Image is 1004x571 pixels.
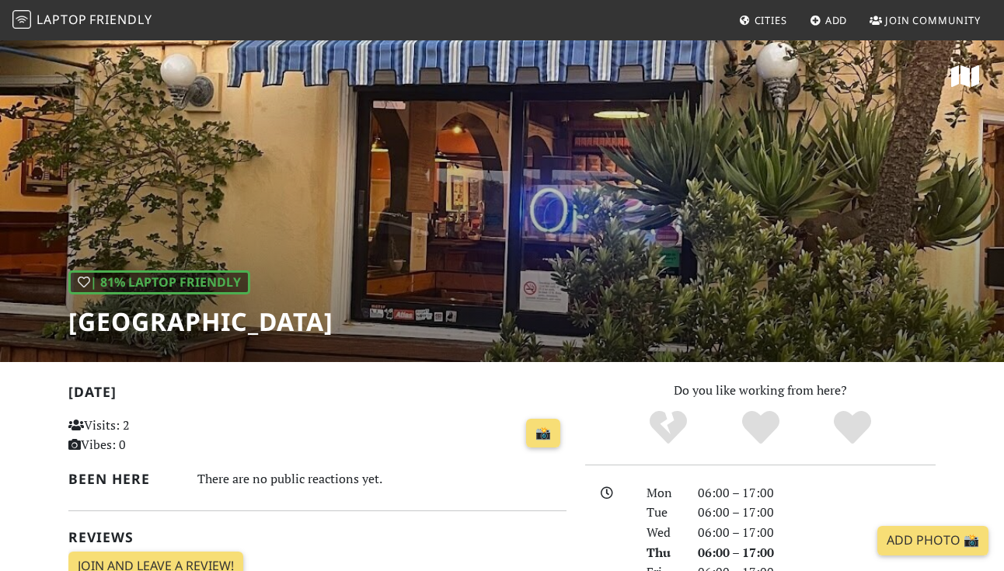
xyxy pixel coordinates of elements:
[689,543,945,563] div: 06:00 – 17:00
[807,409,899,447] div: Definitely!
[804,6,854,34] a: Add
[585,381,936,401] p: Do you like working from here?
[885,13,981,27] span: Join Community
[689,503,945,523] div: 06:00 – 17:00
[863,6,987,34] a: Join Community
[622,409,714,447] div: No
[637,523,689,543] div: Wed
[714,409,807,447] div: Yes
[68,529,566,545] h2: Reviews
[637,503,689,523] div: Tue
[689,523,945,543] div: 06:00 – 17:00
[89,11,152,28] span: Friendly
[12,7,152,34] a: LaptopFriendly LaptopFriendly
[68,270,250,295] div: | 81% Laptop Friendly
[637,543,689,563] div: Thu
[877,526,988,555] a: Add Photo 📸
[68,471,179,487] h2: Been here
[68,416,222,455] p: Visits: 2 Vibes: 0
[12,10,31,29] img: LaptopFriendly
[825,13,848,27] span: Add
[689,483,945,503] div: 06:00 – 17:00
[197,468,566,490] div: There are no public reactions yet.
[637,483,689,503] div: Mon
[755,13,787,27] span: Cities
[68,307,333,336] h1: [GEOGRAPHIC_DATA]
[68,384,566,406] h2: [DATE]
[37,11,87,28] span: Laptop
[733,6,793,34] a: Cities
[526,419,560,448] a: 📸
